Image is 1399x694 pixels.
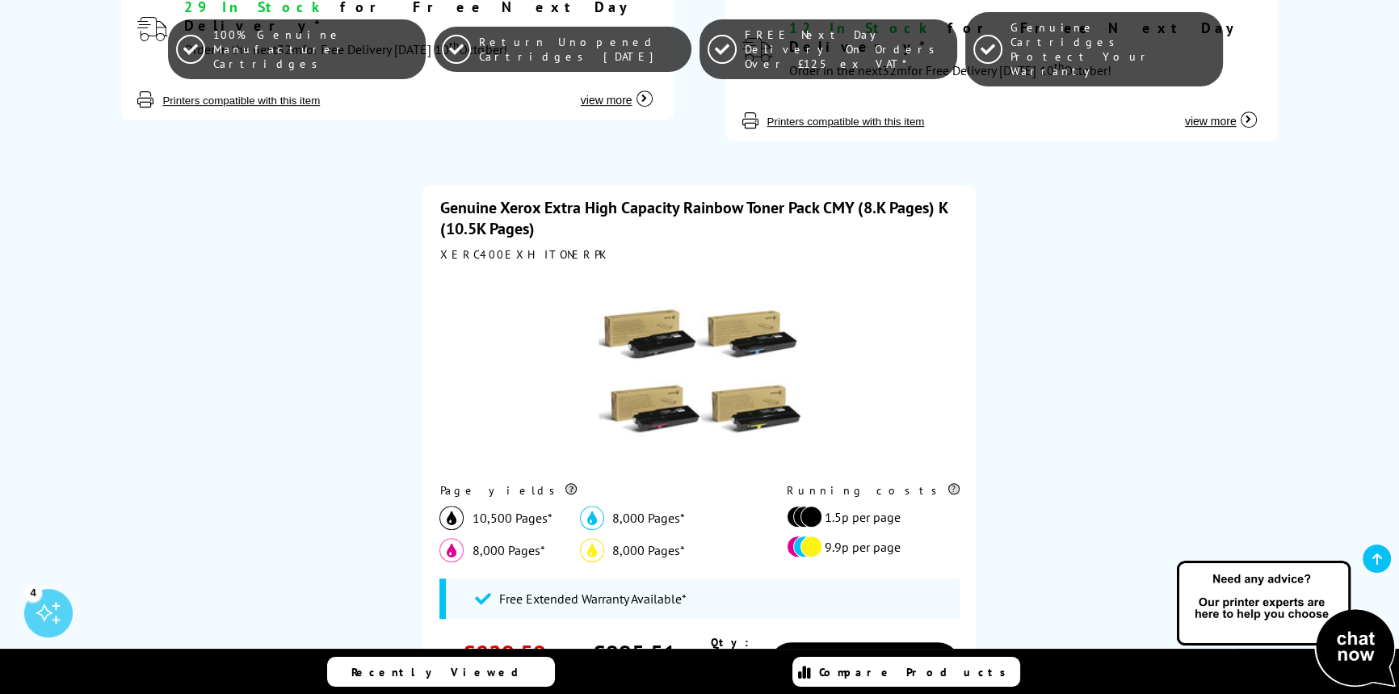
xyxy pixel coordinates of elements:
button: Add to Basket [770,642,959,685]
img: magenta_icon.svg [439,538,464,562]
span: 8,000 Pages* [472,542,544,558]
div: 4 [24,583,42,601]
span: Return Unopened Cartridges [DATE] [479,35,683,64]
span: FREE Next Day Delivery On Orders Over £125 ex VAT* [745,27,949,71]
a: Compare Products [792,657,1020,687]
li: 1.5p per page [787,506,952,528]
div: XERC400EXHITONERPK [439,247,959,262]
span: view more [581,94,632,107]
li: 9.9p per page [787,536,952,557]
span: 10,500 Pages* [472,510,552,526]
img: yellow_icon.svg [580,538,604,562]
button: Printers compatible with this item [762,115,929,128]
div: Page yields [439,483,751,498]
span: Free Extended Warranty Available* [498,591,686,607]
span: 8,000 Pages* [612,542,685,558]
span: 100% Genuine Manufacturer Cartridges [213,27,418,71]
div: £829.59 [463,638,546,668]
span: Recently Viewed [351,665,535,679]
a: Recently Viewed [327,657,555,687]
img: cyan_icon.svg [580,506,604,530]
button: Printers compatible with this item [158,94,325,107]
button: view more [1180,98,1262,128]
img: Open Live Chat window [1173,558,1399,691]
span: Compare Products [819,665,1015,679]
img: black_icon.svg [439,506,464,530]
span: Genuine Cartridges Protect Your Warranty [1010,20,1215,78]
span: view more [1185,115,1237,128]
img: Xerox Extra High Capacity Rainbow Toner Pack CMY (8.K Pages) K (10.5K Pages) [599,270,800,472]
div: Running costs [787,483,960,498]
span: Qty: [711,635,749,650]
span: 8,000 Pages* [612,510,685,526]
div: £995.51 [593,638,676,668]
a: Genuine Xerox Extra High Capacity Rainbow Toner Pack CMY (8.K Pages) K (10.5K Pages) [439,197,947,239]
